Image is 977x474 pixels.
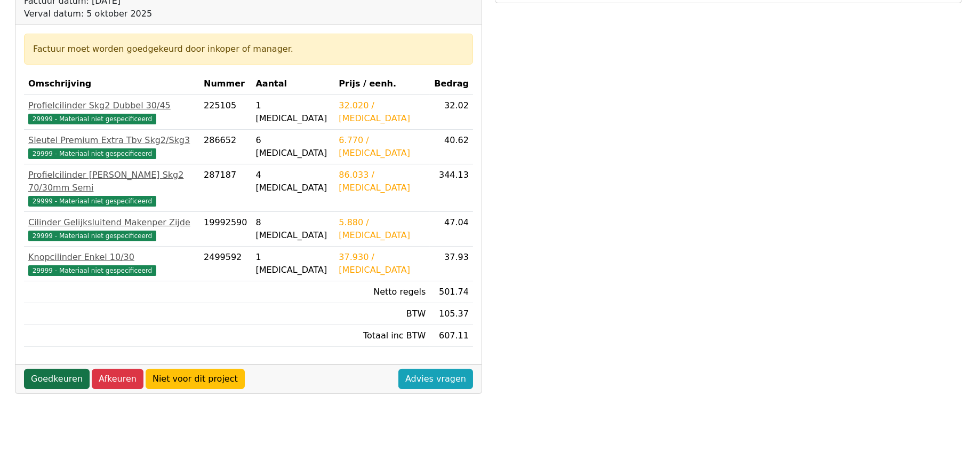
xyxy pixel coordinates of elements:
[28,216,195,229] div: Cilinder Gelijksluitend Makenper Zijde
[199,212,251,247] td: 19992590
[33,43,464,56] div: Factuur moet worden goedgekeurd door inkoper of manager.
[430,303,473,325] td: 105.37
[28,169,195,194] div: Profielcilinder [PERSON_NAME] Skg2 70/30mm Semi
[199,95,251,130] td: 225105
[430,281,473,303] td: 501.74
[28,196,156,207] span: 29999 - Materiaal niet gespecificeerd
[199,164,251,212] td: 287187
[252,73,335,95] th: Aantal
[28,148,156,159] span: 29999 - Materiaal niet gespecificeerd
[28,265,156,276] span: 29999 - Materiaal niet gespecificeerd
[430,130,473,164] td: 40.62
[199,73,251,95] th: Nummer
[334,73,430,95] th: Prijs / eenh.
[199,247,251,281] td: 2499592
[146,369,245,389] a: Niet voor dit project
[28,169,195,207] a: Profielcilinder [PERSON_NAME] Skg2 70/30mm Semi29999 - Materiaal niet gespecificeerd
[28,134,195,160] a: Sleutel Premium Extra Tbv Skg2/Skg329999 - Materiaal niet gespecificeerd
[430,73,473,95] th: Bedrag
[28,216,195,242] a: Cilinder Gelijksluitend Makenper Zijde29999 - Materiaal niet gespecificeerd
[256,169,331,194] div: 4 [MEDICAL_DATA]
[92,369,143,389] a: Afkeuren
[24,7,247,20] div: Verval datum: 5 oktober 2025
[28,99,195,112] div: Profielcilinder Skg2 Dubbel 30/45
[24,369,90,389] a: Goedkeuren
[339,99,426,125] div: 32.020 / [MEDICAL_DATA]
[28,114,156,124] span: 29999 - Materiaal niet gespecificeerd
[430,95,473,130] td: 32.02
[339,169,426,194] div: 86.033 / [MEDICAL_DATA]
[256,216,331,242] div: 8 [MEDICAL_DATA]
[430,212,473,247] td: 47.04
[339,134,426,160] div: 6.770 / [MEDICAL_DATA]
[24,73,199,95] th: Omschrijving
[256,99,331,125] div: 1 [MEDICAL_DATA]
[256,251,331,276] div: 1 [MEDICAL_DATA]
[199,130,251,164] td: 286652
[28,251,195,276] a: Knopcilinder Enkel 10/3029999 - Materiaal niet gespecificeerd
[430,247,473,281] td: 37.93
[334,303,430,325] td: BTW
[430,325,473,347] td: 607.11
[339,216,426,242] div: 5.880 / [MEDICAL_DATA]
[334,281,430,303] td: Netto regels
[28,251,195,264] div: Knopcilinder Enkel 10/30
[28,134,195,147] div: Sleutel Premium Extra Tbv Skg2/Skg3
[256,134,331,160] div: 6 [MEDICAL_DATA]
[334,325,430,347] td: Totaal inc BTW
[28,231,156,241] span: 29999 - Materiaal niet gespecificeerd
[398,369,473,389] a: Advies vragen
[430,164,473,212] td: 344.13
[339,251,426,276] div: 37.930 / [MEDICAL_DATA]
[28,99,195,125] a: Profielcilinder Skg2 Dubbel 30/4529999 - Materiaal niet gespecificeerd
